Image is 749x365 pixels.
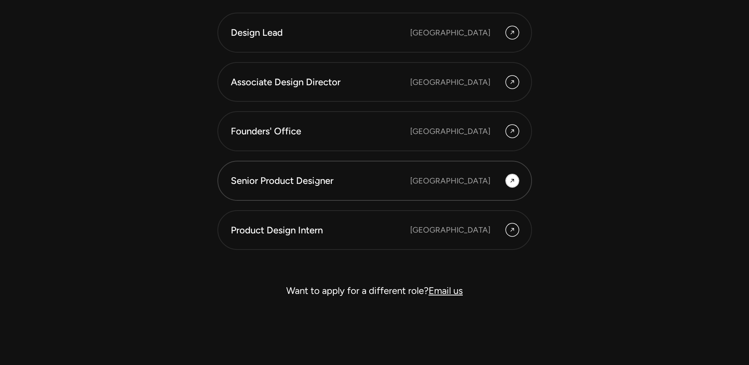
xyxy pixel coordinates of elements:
a: Product Design Intern [GEOGRAPHIC_DATA] [217,210,532,250]
div: [GEOGRAPHIC_DATA] [410,27,490,39]
div: [GEOGRAPHIC_DATA] [410,224,490,236]
div: [GEOGRAPHIC_DATA] [410,76,490,88]
div: Want to apply for a different role? [217,281,532,300]
div: Founders' Office [231,125,410,138]
a: Design Lead [GEOGRAPHIC_DATA] [217,13,532,53]
div: [GEOGRAPHIC_DATA] [410,125,490,137]
a: Associate Design Director [GEOGRAPHIC_DATA] [217,62,532,102]
div: Product Design Intern [231,224,410,237]
div: Senior Product Designer [231,174,410,187]
a: Email us [429,285,463,296]
a: Founders' Office [GEOGRAPHIC_DATA] [217,111,532,151]
div: Design Lead [231,26,410,39]
div: Associate Design Director [231,75,410,89]
a: Senior Product Designer [GEOGRAPHIC_DATA] [217,161,532,201]
div: [GEOGRAPHIC_DATA] [410,175,490,187]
